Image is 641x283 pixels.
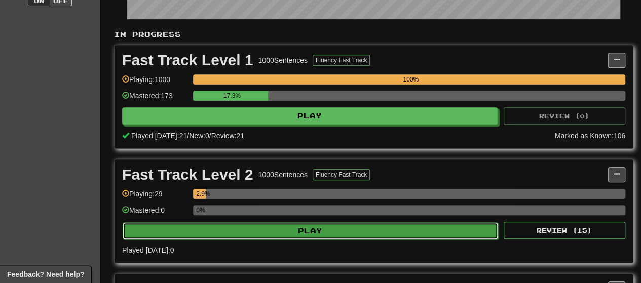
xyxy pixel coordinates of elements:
p: In Progress [114,29,633,39]
button: Play [123,222,498,239]
button: Review (15) [504,222,625,239]
span: Played [DATE]: 0 [122,246,174,254]
span: Played [DATE]: 21 [131,132,187,140]
span: / [209,132,211,140]
button: Play [122,107,498,125]
div: Mastered: 0 [122,205,188,222]
div: 1000 Sentences [258,55,308,65]
span: / [187,132,189,140]
span: Open feedback widget [7,269,84,279]
span: Review: 21 [211,132,244,140]
div: Marked as Known: 106 [555,131,625,141]
div: 100% [196,74,625,85]
button: Review (0) [504,107,625,125]
div: Fast Track Level 2 [122,167,253,182]
div: 2.9% [196,189,205,199]
div: Fast Track Level 1 [122,53,253,68]
span: New: 0 [189,132,209,140]
div: Mastered: 173 [122,91,188,107]
div: 17.3% [196,91,268,101]
div: 1000 Sentences [258,170,308,180]
div: Playing: 29 [122,189,188,206]
div: Playing: 1000 [122,74,188,91]
button: Fluency Fast Track [313,169,370,180]
button: Fluency Fast Track [313,55,370,66]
